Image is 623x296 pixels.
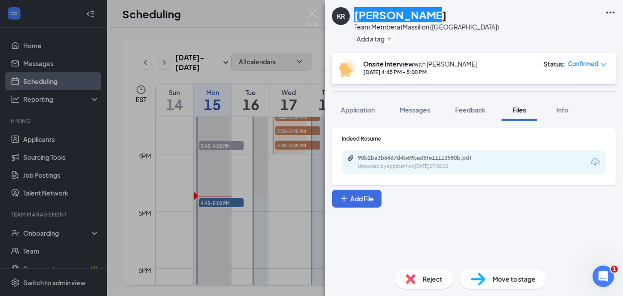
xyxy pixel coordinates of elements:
button: PlusAdd a tag [354,34,394,43]
div: with [PERSON_NAME] [363,59,478,68]
svg: Plus [340,194,349,203]
div: Status : [544,59,565,68]
span: Info [557,106,569,114]
svg: Ellipses [605,7,616,18]
div: 90b2ba3b6467d4b69bad5fe11113580b.pdf [358,154,483,162]
svg: Download [590,157,601,167]
a: Paperclip90b2ba3b6467d4b69bad5fe11113580b.pdfUploaded by applicant on [DATE] 17:08:22 [347,154,492,170]
iframe: Intercom live chat [593,266,614,287]
span: Reject [423,274,442,284]
svg: Paperclip [347,154,354,162]
b: Onsite Interview [363,60,414,68]
span: down [601,62,607,68]
button: Add FilePlus [332,190,382,208]
div: Team Member at Massillon ([GEOGRAPHIC_DATA]) [354,22,499,31]
span: Feedback [455,106,486,114]
div: Uploaded by applicant on [DATE] 17:08:22 [358,163,492,170]
span: 1 [611,266,618,273]
span: Files [513,106,526,114]
span: Move to stage [493,274,536,284]
svg: Plus [386,36,392,42]
div: Indeed Resume [342,135,606,142]
div: [DATE] 4:45 PM - 5:00 PM [363,68,478,76]
h1: [PERSON_NAME] [354,7,447,22]
span: Application [341,106,375,114]
div: KR [337,12,345,21]
span: Messages [400,106,430,114]
span: Confirmed [568,59,598,68]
